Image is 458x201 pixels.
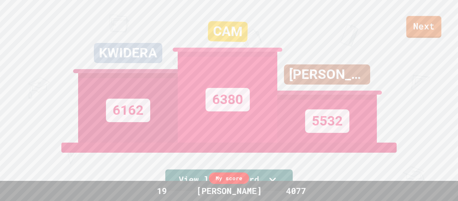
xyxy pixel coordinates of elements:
[190,185,269,197] div: [PERSON_NAME]
[208,21,247,42] div: CAM
[209,172,249,184] div: My score
[137,185,187,197] div: 19
[406,16,442,38] a: Next
[271,185,321,197] div: 4077
[165,169,293,191] a: View leaderboard
[106,99,150,122] div: 6162
[94,43,162,63] div: KWIDERA
[206,88,250,111] div: 6380
[284,64,370,85] div: [PERSON_NAME]
[305,109,349,133] div: 5532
